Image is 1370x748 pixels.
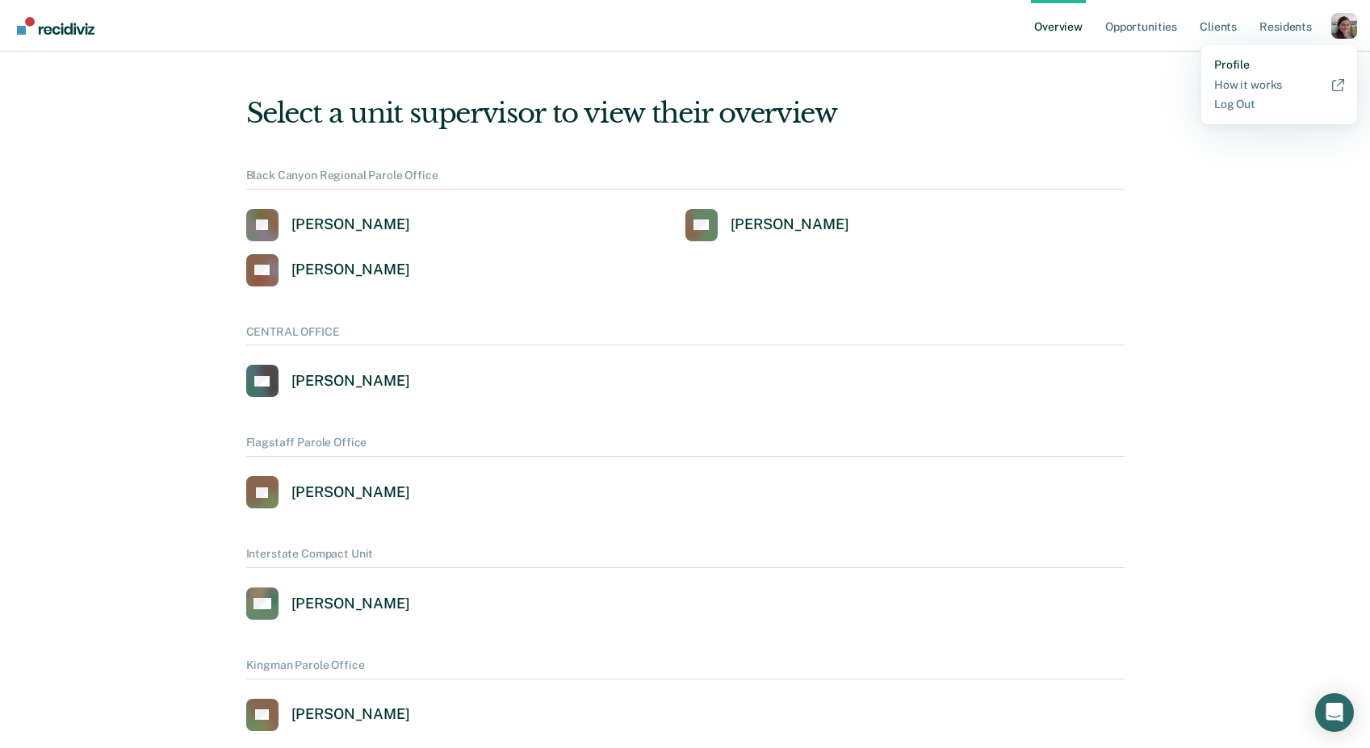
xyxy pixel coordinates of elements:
[246,169,1125,190] div: Black Canyon Regional Parole Office
[246,209,410,241] a: [PERSON_NAME]
[291,261,410,279] div: [PERSON_NAME]
[246,254,410,286] a: [PERSON_NAME]
[685,209,849,241] a: [PERSON_NAME]
[731,215,849,234] div: [PERSON_NAME]
[246,699,410,731] a: [PERSON_NAME]
[246,658,1125,679] div: Kingman Parole Office
[1331,13,1357,39] button: Profile dropdown button
[246,587,410,620] a: [PERSON_NAME]
[291,372,410,391] div: [PERSON_NAME]
[246,97,1125,130] div: Select a unit supervisor to view their overview
[291,595,410,613] div: [PERSON_NAME]
[291,215,410,234] div: [PERSON_NAME]
[246,365,410,397] a: [PERSON_NAME]
[17,17,94,35] img: Recidiviz
[1214,58,1344,72] a: Profile
[1315,693,1354,732] div: Open Intercom Messenger
[246,547,1125,568] div: Interstate Compact Unit
[1214,98,1344,111] a: Log Out
[246,436,1125,457] div: Flagstaff Parole Office
[291,483,410,502] div: [PERSON_NAME]
[291,705,410,724] div: [PERSON_NAME]
[246,476,410,508] a: [PERSON_NAME]
[246,325,1125,346] div: CENTRAL OFFICE
[1214,78,1344,92] a: How it works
